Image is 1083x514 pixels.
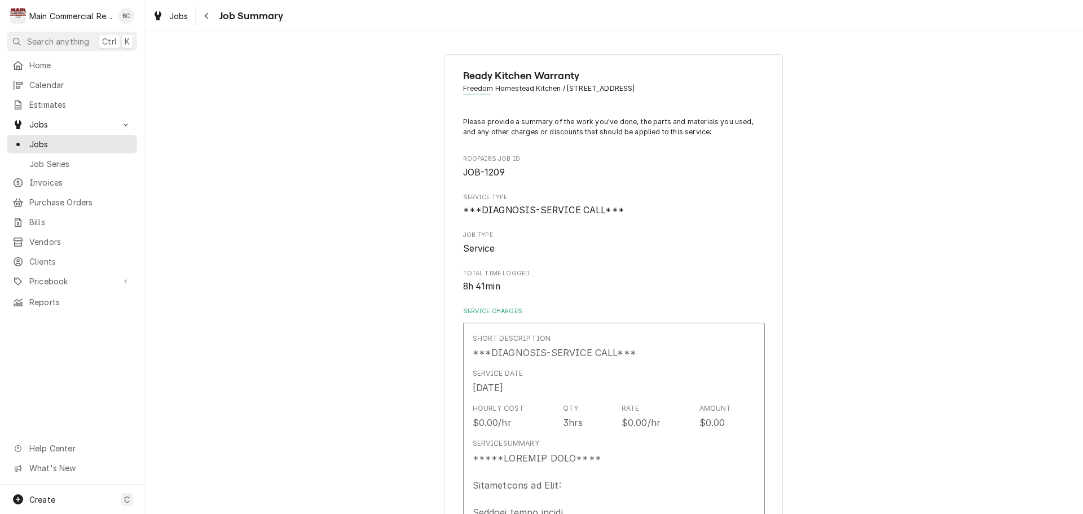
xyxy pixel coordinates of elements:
div: Service Summary [473,438,539,449]
a: Reports [7,293,137,311]
span: What's New [29,462,130,474]
div: M [10,8,26,24]
a: Clients [7,252,137,271]
span: Purchase Orders [29,196,131,208]
div: Roopairs Job ID [463,155,765,179]
span: Service [463,243,495,254]
div: $0.00/hr [473,416,512,429]
span: C [124,494,130,506]
a: Home [7,56,137,74]
span: Roopairs Job ID [463,166,765,179]
span: Jobs [29,118,115,130]
div: Qty. [563,403,580,414]
span: Total Time Logged [463,269,765,278]
div: Main Commercial Refrigeration Service's Avatar [10,8,26,24]
span: Clients [29,256,131,267]
span: Home [29,59,131,71]
span: Help Center [29,442,130,454]
button: Navigate back [198,7,216,25]
span: Name [463,68,765,84]
span: 8h 41min [463,281,500,292]
div: $0.00 [699,416,725,429]
span: Calendar [29,79,131,91]
div: [DATE] [473,381,504,394]
p: Please provide a summary of the work you've done, the parts and materials you used, and any other... [463,117,765,138]
span: Total Time Logged [463,280,765,293]
div: BC [118,8,134,24]
span: Jobs [29,138,131,150]
span: Job Series [29,158,131,170]
span: Job Summary [216,8,284,24]
span: Search anything [27,36,89,47]
div: $0.00/hr [622,416,661,429]
span: Job Type [463,231,765,240]
a: Calendar [7,76,137,94]
div: Service Type [463,193,765,217]
span: Service Type [463,193,765,202]
div: Main Commercial Refrigeration Service [29,10,112,22]
span: Reports [29,296,131,308]
div: Amount [699,403,732,414]
a: Estimates [7,95,137,114]
span: Estimates [29,99,131,111]
div: 3hrs [563,416,583,429]
a: Go to Help Center [7,439,137,458]
div: Short Description [473,333,551,344]
a: Invoices [7,173,137,192]
span: Invoices [29,177,131,188]
span: JOB-1209 [463,167,505,178]
span: Roopairs Job ID [463,155,765,164]
span: Create [29,495,55,504]
a: Go to Pricebook [7,272,137,291]
span: K [125,36,130,47]
a: Jobs [7,135,137,153]
label: Service Charges [463,307,765,316]
a: Bills [7,213,137,231]
span: Vendors [29,236,131,248]
button: Search anythingCtrlK [7,32,137,51]
span: Service Type [463,204,765,217]
div: Total Time Logged [463,269,765,293]
a: Purchase Orders [7,193,137,212]
div: Client Information [463,68,765,103]
span: Bills [29,216,131,228]
a: Jobs [148,7,193,25]
span: Jobs [169,10,188,22]
div: Rate [622,403,640,414]
div: Hourly Cost [473,403,525,414]
a: Job Series [7,155,137,173]
span: Pricebook [29,275,115,287]
a: Go to Jobs [7,115,137,134]
div: Service Date [473,368,523,379]
span: Ctrl [102,36,117,47]
a: Vendors [7,232,137,251]
div: Bookkeeper Main Commercial's Avatar [118,8,134,24]
a: Go to What's New [7,459,137,477]
div: Job Type [463,231,765,255]
span: Job Type [463,242,765,256]
span: Address [463,84,765,94]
